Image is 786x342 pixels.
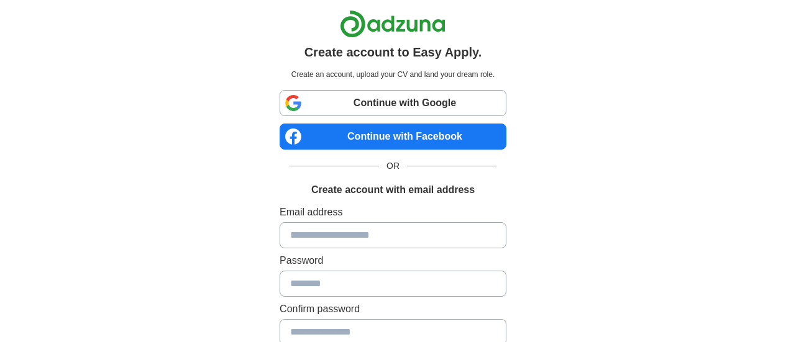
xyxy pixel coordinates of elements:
[280,90,506,116] a: Continue with Google
[311,182,475,197] h1: Create account with email address
[282,69,504,80] p: Create an account, upload your CV and land your dream role.
[280,205,506,220] label: Email address
[379,160,407,173] span: OR
[340,10,446,38] img: Adzuna logo
[304,43,482,61] h1: Create account to Easy Apply.
[280,253,506,268] label: Password
[280,124,506,150] a: Continue with Facebook
[280,302,506,317] label: Confirm password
